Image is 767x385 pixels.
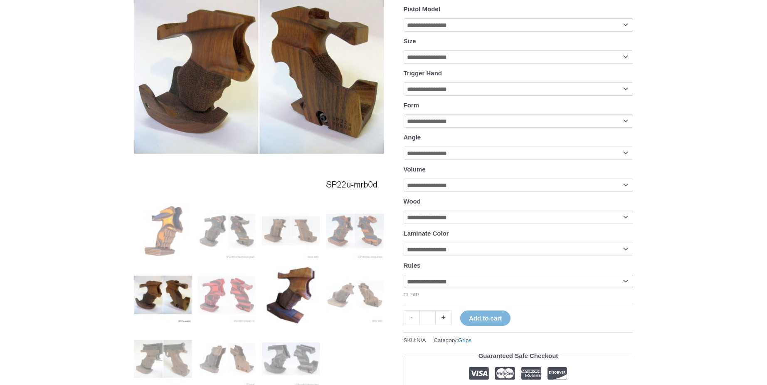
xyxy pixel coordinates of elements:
span: N/A [417,337,426,343]
label: Trigger Hand [404,70,442,77]
a: Clear options [404,292,419,297]
label: Laminate Color [404,230,449,237]
img: Rink Grip for Sport Pistol - Image 7 [262,266,320,324]
button: Add to cart [460,310,511,326]
input: Product quantity [419,310,436,325]
a: Grips [458,337,471,343]
span: SKU: [404,335,426,345]
label: Angle [404,134,421,141]
label: Rules [404,262,421,269]
span: Category: [434,335,471,345]
img: Rink Sport Pistol Grip [326,266,384,324]
label: Form [404,102,419,109]
a: + [436,310,451,325]
img: Rink Grip for Sport Pistol - Image 5 [134,266,192,324]
label: Size [404,37,416,45]
label: Volume [404,166,426,173]
img: Rink Grip for Sport Pistol - Image 3 [262,202,320,260]
img: Rink Grip for Sport Pistol - Image 2 [198,202,256,260]
legend: Guaranteed Safe Checkout [475,350,562,362]
img: Rink Grip for Sport Pistol - Image 6 [198,266,256,324]
a: - [404,310,419,325]
label: Wood [404,198,421,205]
img: Rink Grip for Sport Pistol [134,202,192,260]
img: Rink Grip for Sport Pistol - Image 4 [326,202,384,260]
label: Pistol Model [404,5,440,12]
